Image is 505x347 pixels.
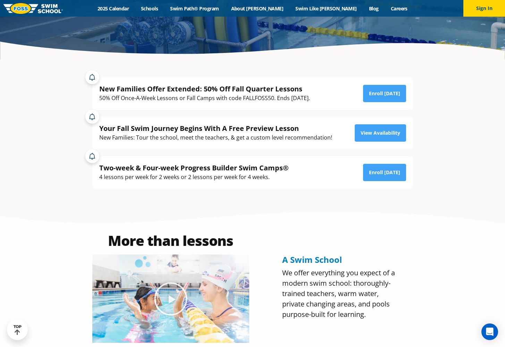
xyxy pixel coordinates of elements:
span: A Swim School [282,254,342,265]
div: Play Video about Olympian Regan Smith, FOSS [153,282,188,316]
a: Enroll [DATE] [363,85,406,102]
div: 4 lessons per week for 2 weeks or 2 lessons per week for 4 weeks. [99,172,289,182]
div: TOP [14,324,22,335]
a: Blog [363,5,385,12]
div: Your Fall Swim Journey Begins With A Free Preview Lesson [99,124,332,133]
h2: More than lessons [92,234,249,248]
img: Olympian Regan Smith, FOSS [92,255,249,342]
a: Enroll [DATE] [363,164,406,181]
a: Swim Like [PERSON_NAME] [289,5,363,12]
div: Two-week & Four-week Progress Builder Swim Camps® [99,163,289,172]
img: FOSS Swim School Logo [3,3,63,14]
div: New Families: Tour the school, meet the teachers, & get a custom level recommendation! [99,133,332,142]
a: Careers [385,5,413,12]
a: Swim Path® Program [164,5,225,12]
a: View Availability [355,124,406,142]
a: 2025 Calendar [92,5,135,12]
div: Open Intercom Messenger [481,323,498,340]
div: 50% Off Once-A-Week Lessons or Fall Camps with code FALLFOSS50. Ends [DATE]. [99,94,310,103]
div: New Families Offer Extended: 50% Off Fall Quarter Lessons [99,84,310,94]
a: About [PERSON_NAME] [225,5,289,12]
a: Schools [135,5,164,12]
span: We offer everything you expect of a modern swim school: thoroughly-trained teachers, warm water, ... [282,268,395,319]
